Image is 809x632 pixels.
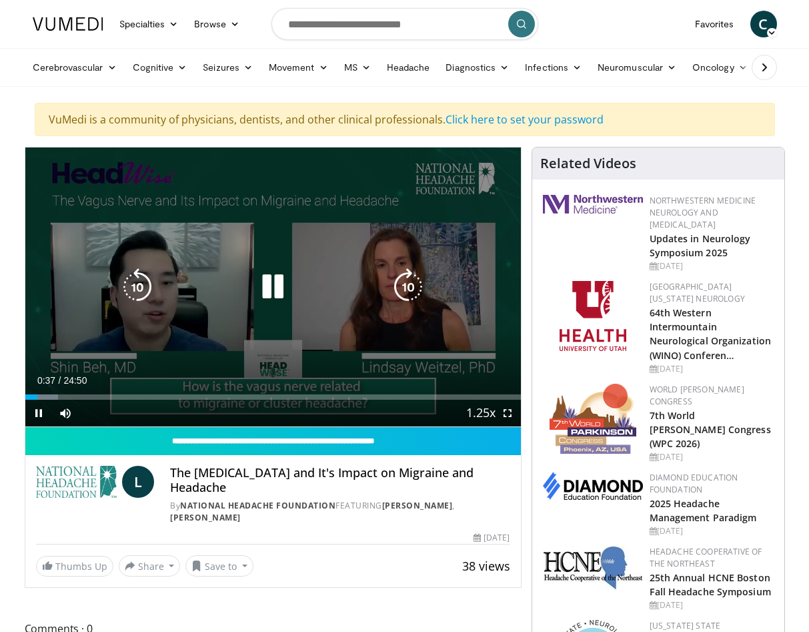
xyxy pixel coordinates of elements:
div: [DATE] [650,525,774,537]
button: Mute [52,400,79,426]
a: Infections [517,54,590,81]
img: VuMedi Logo [33,17,103,31]
a: 64th Western Intermountain Neurological Organization (WINO) Conferen… [650,306,772,361]
img: f6362829-b0a3-407d-a044-59546adfd345.png.150x105_q85_autocrop_double_scale_upscale_version-0.2.png [560,281,626,351]
a: Neuromuscular [590,54,684,81]
a: [PERSON_NAME] [170,512,241,523]
div: By FEATURING , [170,500,510,524]
span: 0:37 [37,375,55,386]
div: VuMedi is a community of physicians, dentists, and other clinical professionals. [35,103,775,136]
button: Pause [25,400,52,426]
h4: Related Videos [540,155,636,172]
input: Search topics, interventions [271,8,538,40]
a: Northwestern Medicine Neurology and [MEDICAL_DATA] [650,195,756,230]
a: Thumbs Up [36,556,113,577]
img: d0406666-9e5f-4b94-941b-f1257ac5ccaf.png.150x105_q85_autocrop_double_scale_upscale_version-0.2.png [543,472,643,500]
div: [DATE] [650,260,774,272]
img: 6c52f715-17a6-4da1-9b6c-8aaf0ffc109f.jpg.150x105_q85_autocrop_double_scale_upscale_version-0.2.jpg [543,546,643,590]
div: [DATE] [474,532,510,544]
a: Movement [261,54,336,81]
a: Headache Cooperative of the Northeast [650,546,762,569]
a: Headache [379,54,438,81]
a: Favorites [687,11,742,37]
a: Updates in Neurology Symposium 2025 [650,232,751,259]
a: Cognitive [125,54,195,81]
button: Playback Rate [468,400,494,426]
a: Seizures [195,54,261,81]
span: 38 views [462,558,510,574]
a: Diamond Education Foundation [650,472,738,495]
a: C [750,11,777,37]
h4: The [MEDICAL_DATA] and It's Impact on Migraine and Headache [170,466,510,495]
a: Browse [186,11,247,37]
img: 2a462fb6-9365-492a-ac79-3166a6f924d8.png.150x105_q85_autocrop_double_scale_upscale_version-0.2.jpg [543,195,643,214]
a: World [PERSON_NAME] Congress [650,384,744,407]
a: L [122,466,154,498]
a: 2025 Headache Management Paradigm [650,497,757,524]
span: / [59,375,61,386]
video-js: Video Player [25,147,521,427]
a: Specialties [111,11,187,37]
a: MS [336,54,379,81]
div: [DATE] [650,363,774,375]
button: Share [119,555,181,577]
img: 16fe1da8-a9a0-4f15-bd45-1dd1acf19c34.png.150x105_q85_autocrop_double_scale_upscale_version-0.2.png [550,384,636,454]
a: [PERSON_NAME] [382,500,453,511]
img: National Headache Foundation [36,466,117,498]
div: Progress Bar [25,394,521,400]
a: 25th Annual HCNE Boston Fall Headache Symposium [650,571,771,598]
a: Oncology [684,54,756,81]
a: [GEOGRAPHIC_DATA][US_STATE] Neurology [650,281,745,304]
div: [DATE] [650,599,774,611]
a: Cerebrovascular [25,54,125,81]
button: Fullscreen [494,400,521,426]
a: National Headache Foundation [180,500,335,511]
a: 7th World [PERSON_NAME] Congress (WPC 2026) [650,409,771,450]
div: [DATE] [650,451,774,463]
a: Diagnostics [438,54,517,81]
a: Click here to set your password [446,112,604,127]
button: Save to [185,555,253,577]
span: 24:50 [63,375,87,386]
